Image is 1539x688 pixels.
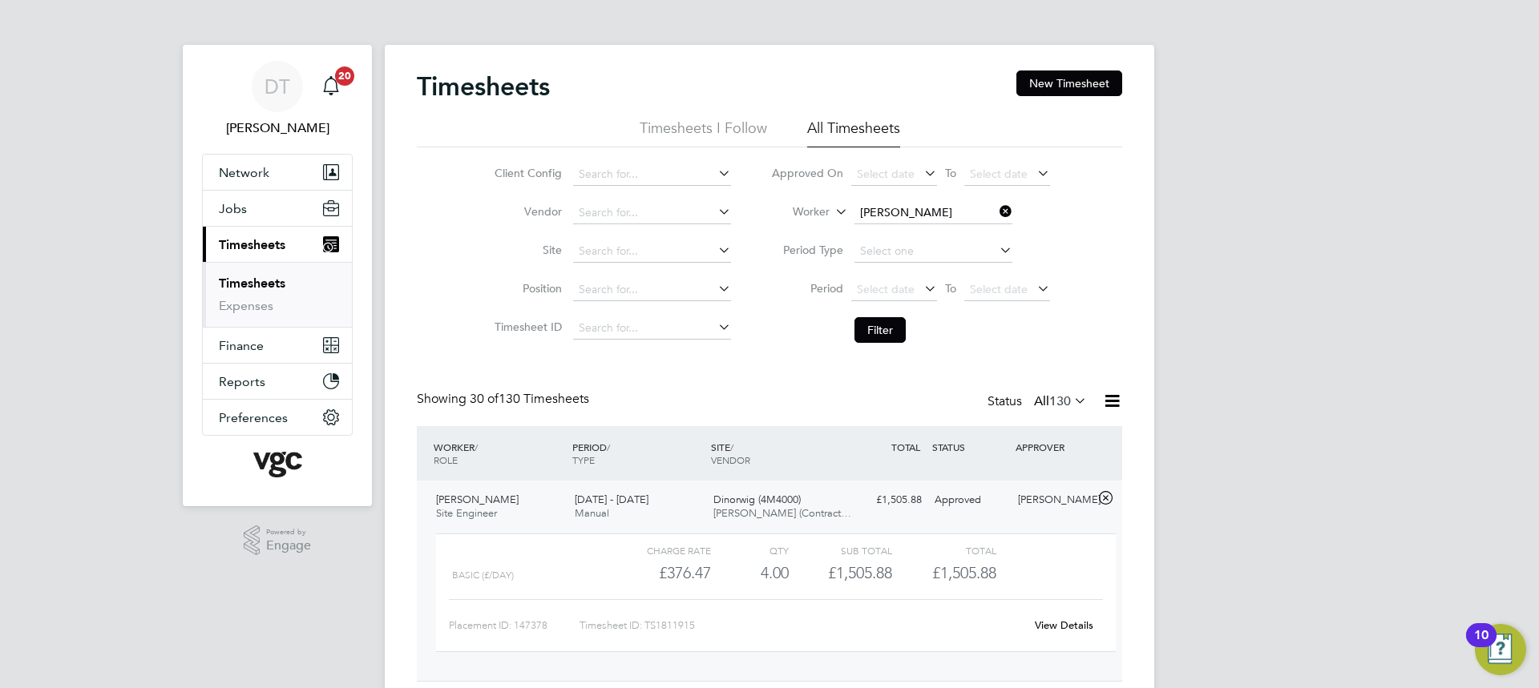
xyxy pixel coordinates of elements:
[789,541,892,560] div: Sub Total
[580,613,1024,638] div: Timesheet ID: TS1811915
[417,391,592,408] div: Showing
[203,364,352,399] button: Reports
[928,433,1012,461] div: STATUS
[417,70,550,103] h2: Timesheets
[573,163,731,186] input: Search for...
[1016,70,1122,96] button: New Timesheet
[335,66,354,86] span: 20
[202,61,353,138] a: DT[PERSON_NAME]
[857,282,915,296] span: Select date
[711,453,750,466] span: VENDOR
[573,240,731,263] input: Search for...
[430,433,568,474] div: WORKER
[436,493,519,506] span: [PERSON_NAME]
[219,338,264,353] span: Finance
[203,191,352,226] button: Jobs
[707,433,846,474] div: SITE
[490,204,562,219] label: Vendor
[757,204,830,220] label: Worker
[857,167,915,181] span: Select date
[970,167,1028,181] span: Select date
[202,452,353,477] a: Go to home page
[203,155,352,190] button: Network
[1012,433,1095,461] div: APPROVER
[203,262,352,327] div: Timesheets
[608,541,711,560] div: Charge rate
[434,453,458,466] span: ROLE
[730,441,733,453] span: /
[266,525,311,539] span: Powered by
[711,541,789,560] div: QTY
[573,317,731,340] input: Search for...
[575,493,648,506] span: [DATE] - [DATE]
[219,165,269,180] span: Network
[713,506,851,520] span: [PERSON_NAME] (Contract…
[928,487,1012,513] div: Approved
[265,76,290,97] span: DT
[266,539,311,553] span: Engage
[202,119,353,138] span: Daniel Templeton
[771,243,843,257] label: Period Type
[490,243,562,257] label: Site
[470,391,499,407] span: 30 of
[219,410,288,425] span: Preferences
[568,433,707,474] div: PERIOD
[203,400,352,435] button: Preferences
[475,441,478,453] span: /
[490,166,562,180] label: Client Config
[436,506,497,520] span: Site Engineer
[940,163,961,183] span: To
[845,487,928,513] div: £1,505.88
[219,276,285,291] a: Timesheets
[854,240,1012,263] input: Select one
[932,563,996,582] span: £1,505.88
[572,453,595,466] span: TYPE
[789,560,892,586] div: £1,505.88
[607,441,610,453] span: /
[1012,487,1095,513] div: [PERSON_NAME]
[711,560,789,586] div: 4.00
[219,237,285,252] span: Timesheets
[1035,618,1093,632] a: View Details
[1474,635,1489,656] div: 10
[219,374,265,389] span: Reports
[575,506,609,520] span: Manual
[970,282,1028,296] span: Select date
[854,317,906,343] button: Filter
[1049,393,1071,409] span: 130
[892,541,996,560] div: Total
[490,320,562,334] label: Timesheet ID
[219,201,247,216] span: Jobs
[1475,624,1526,675] button: Open Resource Center, 10 new notifications
[203,227,352,262] button: Timesheets
[244,525,312,556] a: Powered byEngage
[713,493,801,506] span: Dinorwig (4M4000)
[183,45,372,506] nav: Main navigation
[573,202,731,224] input: Search for...
[203,328,352,363] button: Finance
[573,279,731,301] input: Search for...
[640,119,767,147] li: Timesheets I Follow
[940,278,961,299] span: To
[771,281,843,296] label: Period
[490,281,562,296] label: Position
[449,613,580,638] div: Placement ID: 147378
[988,391,1090,413] div: Status
[771,166,843,180] label: Approved On
[315,61,347,112] a: 20
[891,441,920,453] span: TOTAL
[807,119,900,147] li: All Timesheets
[1034,393,1087,409] label: All
[608,560,711,586] div: £376.47
[452,569,514,581] span: Basic (£/day)
[854,202,1012,224] input: Search for...
[253,452,302,477] img: vgcgroup-logo-retina.png
[219,298,273,313] a: Expenses
[470,391,589,407] span: 130 Timesheets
